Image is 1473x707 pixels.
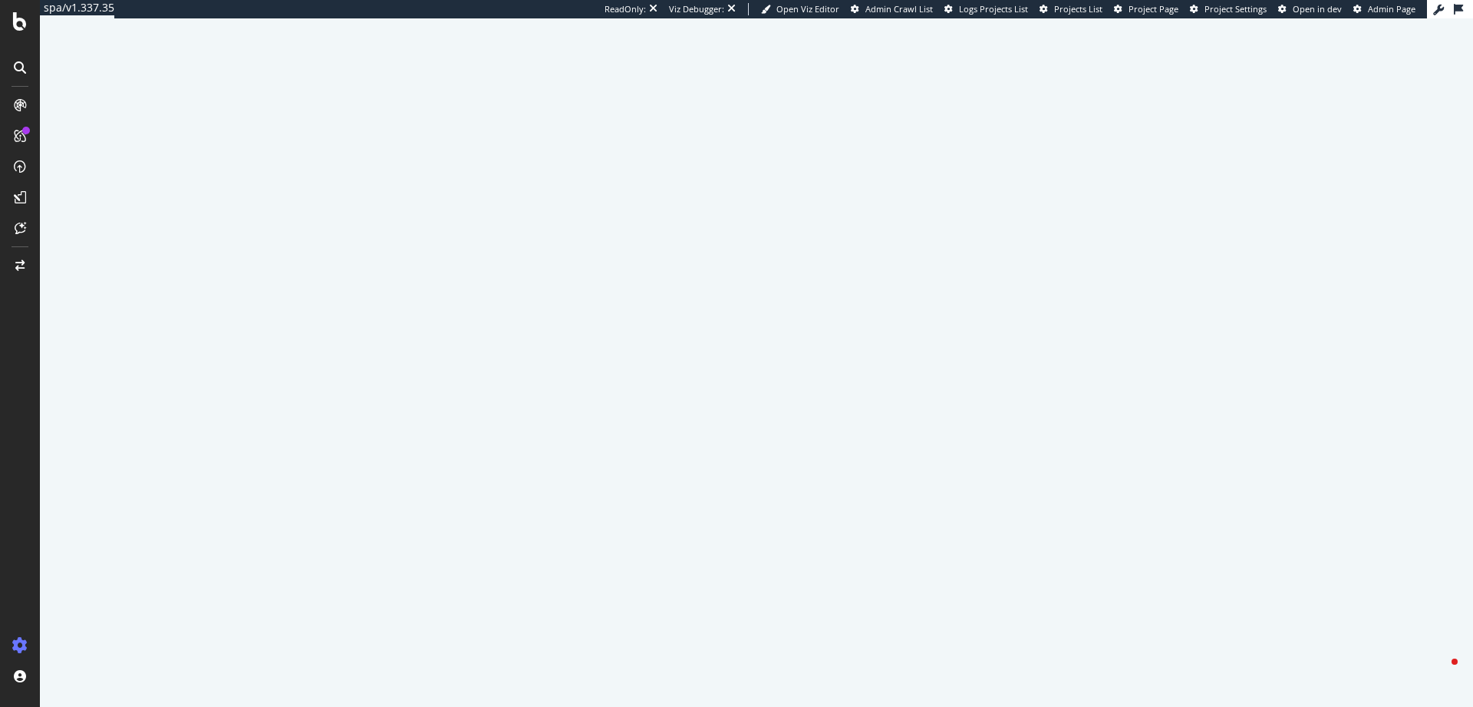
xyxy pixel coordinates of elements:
a: Open in dev [1278,3,1342,15]
a: Open Viz Editor [761,3,839,15]
span: Admin Crawl List [865,3,933,15]
span: Admin Page [1368,3,1415,15]
span: Open in dev [1293,3,1342,15]
span: Logs Projects List [959,3,1028,15]
span: Open Viz Editor [776,3,839,15]
div: ReadOnly: [605,3,646,15]
a: Project Page [1114,3,1178,15]
a: Project Settings [1190,3,1267,15]
span: Project Page [1129,3,1178,15]
div: Viz Debugger: [669,3,724,15]
a: Projects List [1040,3,1102,15]
span: Projects List [1054,3,1102,15]
span: Project Settings [1204,3,1267,15]
iframe: Intercom live chat [1421,655,1458,692]
a: Admin Crawl List [851,3,933,15]
a: Admin Page [1353,3,1415,15]
a: Logs Projects List [944,3,1028,15]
